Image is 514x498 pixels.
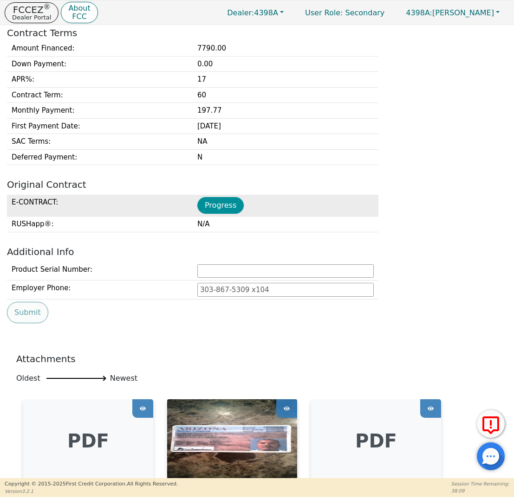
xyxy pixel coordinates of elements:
[7,246,507,257] h2: Additional Info
[193,149,378,165] td: N
[68,13,90,20] p: FCC
[12,14,51,20] p: Dealer Portal
[61,2,98,24] button: AboutFCC
[44,3,51,11] sup: ®
[5,2,59,23] button: FCCEZ®Dealer Portal
[193,72,378,88] td: 17
[227,8,254,17] span: Dealer:
[5,480,178,488] p: Copyright © 2015- 2025 First Credit Corporation.
[68,5,90,12] p: About
[110,373,137,384] span: Newest
[406,8,432,17] span: 4398A:
[127,481,178,487] span: All Rights Reserved.
[23,399,153,483] div: pdf
[193,134,378,150] td: NA
[16,353,498,364] h2: Attachments
[296,4,394,22] p: Secondary
[7,281,193,300] td: Employer Phone:
[193,87,378,103] td: 60
[451,480,509,487] p: Session Time Remaining:
[7,72,193,88] td: APR% :
[193,41,378,56] td: 7790.00
[193,103,378,119] td: 197.77
[193,118,378,134] td: [DATE]
[406,8,494,17] span: [PERSON_NAME]
[7,195,193,217] td: E-CONTRACT :
[7,179,507,190] h2: Original Contract
[7,56,193,72] td: Down Payment :
[7,262,193,281] td: Product Serial Number:
[167,399,297,483] img: awsKey_42525_a_drivers_license_42c5b85c-4f60-42cd-b632-ec775edc5db8_1753883473674
[477,410,505,438] button: Report Error to FCC
[7,217,193,232] td: RUSHapp® :
[16,373,40,384] span: Oldest
[197,197,244,214] button: Progress
[7,118,193,134] td: First Payment Date :
[451,487,509,494] p: 38:09
[7,27,507,38] h2: Contract Terms
[311,399,441,483] div: pdf
[396,6,509,20] button: 4398A:[PERSON_NAME]
[7,134,193,150] td: SAC Terms :
[7,41,193,56] td: Amount Financed :
[7,103,193,119] td: Monthly Payment :
[5,488,178,495] p: Version 3.2.1
[305,8,343,17] span: User Role :
[193,56,378,72] td: 0.00
[197,283,374,297] input: 303-867-5309 x104
[7,87,193,103] td: Contract Term :
[227,8,278,17] span: 4398A
[217,6,293,20] button: Dealer:4398A
[7,149,193,165] td: Deferred Payment :
[193,217,378,232] td: N/A
[12,5,51,14] p: FCCEZ
[296,4,394,22] a: User Role: Secondary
